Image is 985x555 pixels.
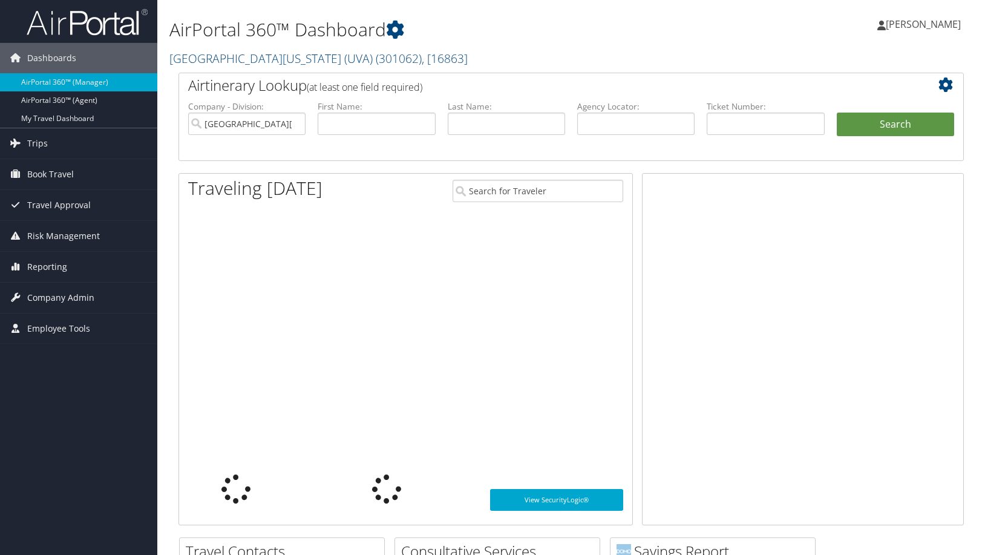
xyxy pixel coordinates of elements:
[707,100,824,113] label: Ticket Number:
[169,17,705,42] h1: AirPortal 360™ Dashboard
[448,100,565,113] label: Last Name:
[318,100,435,113] label: First Name:
[422,50,468,67] span: , [ 16863 ]
[188,75,889,96] h2: Airtinerary Lookup
[27,159,74,189] span: Book Travel
[27,128,48,159] span: Trips
[27,283,94,313] span: Company Admin
[886,18,961,31] span: [PERSON_NAME]
[376,50,422,67] span: ( 301062 )
[27,221,100,251] span: Risk Management
[27,252,67,282] span: Reporting
[837,113,954,137] button: Search
[169,50,468,67] a: [GEOGRAPHIC_DATA][US_STATE] (UVA)
[877,6,973,42] a: [PERSON_NAME]
[307,80,422,94] span: (at least one field required)
[27,43,76,73] span: Dashboards
[490,489,623,511] a: View SecurityLogic®
[453,180,623,202] input: Search for Traveler
[188,176,322,201] h1: Traveling [DATE]
[577,100,695,113] label: Agency Locator:
[188,100,306,113] label: Company - Division:
[27,8,148,36] img: airportal-logo.png
[27,190,91,220] span: Travel Approval
[27,314,90,344] span: Employee Tools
